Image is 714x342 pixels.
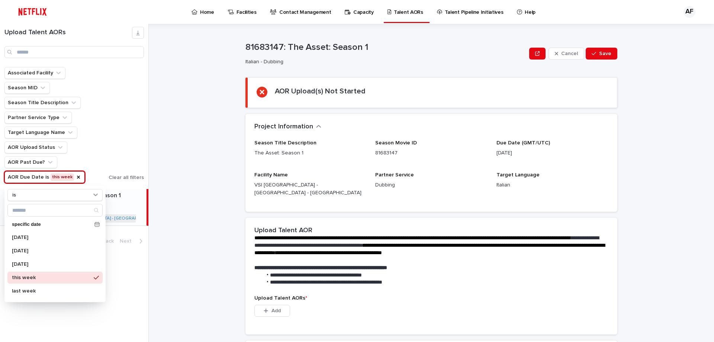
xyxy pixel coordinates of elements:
[4,97,81,109] button: Season Title Description
[4,156,57,168] button: AOR Past Due?
[4,82,50,94] button: Season MID
[375,172,414,178] span: Partner Service
[109,175,144,180] span: Clear all filters
[4,171,85,183] button: AOR Due Date
[117,238,148,244] button: Next
[245,59,523,65] p: Italian - Dubbing
[4,67,65,79] button: Associated Facility
[245,42,526,53] p: 81683147: The Asset: Season 1
[15,4,50,19] img: ifQbXi3ZQGMSEF7WDB7W
[599,51,611,56] span: Save
[12,192,16,198] p: is
[254,295,307,301] span: Upload Talent AORs
[4,46,144,58] input: Search
[496,172,540,178] span: Target Language
[254,305,290,317] button: Add
[549,48,584,60] button: Cancel
[375,149,487,157] p: 81683147
[4,29,132,37] h1: Upload Talent AORs
[271,308,281,313] span: Add
[375,181,487,189] p: Dubbing
[12,275,91,280] p: this week
[12,235,91,240] p: [DATE]
[254,181,366,197] p: VSI [GEOGRAPHIC_DATA] - [GEOGRAPHIC_DATA] - [GEOGRAPHIC_DATA]
[496,181,608,189] p: Italian
[496,149,608,157] p: [DATE]
[12,222,91,227] p: specific date
[12,288,91,294] p: last week
[12,248,91,253] p: [DATE]
[586,48,617,60] button: Save
[561,51,578,56] span: Cancel
[4,141,67,153] button: AOR Upload Status
[275,87,366,96] h2: AOR Upload(s) Not Started
[254,123,313,131] h2: Project Information
[7,204,103,217] div: Search
[375,140,417,146] span: Season Movie ID
[8,204,102,216] input: Search
[254,140,316,146] span: Season Title Description
[254,149,366,157] p: The Asset: Season 1
[120,239,136,244] span: Next
[12,262,91,267] p: [DATE]
[254,123,321,131] button: Project Information
[4,127,77,138] button: Target Language Name
[106,172,144,183] button: Clear all filters
[496,140,550,146] span: Due Date (GMT/UTC)
[7,219,103,230] div: specific date
[4,112,72,124] button: Partner Service Type
[254,227,312,235] h2: Upload Talent AOR
[98,239,114,244] span: Back
[684,6,695,18] div: AF
[254,172,288,178] span: Facility Name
